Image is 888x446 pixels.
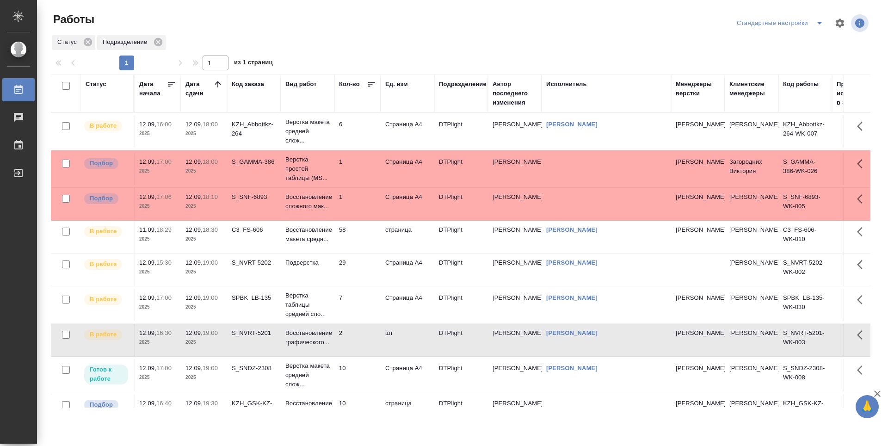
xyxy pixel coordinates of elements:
[185,121,203,128] p: 12.09,
[334,188,381,220] td: 1
[434,115,488,148] td: DTPlight
[725,324,778,356] td: [PERSON_NAME]
[334,115,381,148] td: 6
[381,394,434,427] td: страница
[851,254,874,276] button: Здесь прячутся важные кнопки
[139,193,156,200] p: 12.09,
[185,294,203,301] p: 12.09,
[778,188,832,220] td: S_SNF-6893-WK-005
[285,225,330,244] p: Восстановление макета средн...
[676,157,720,167] p: [PERSON_NAME]
[381,254,434,286] td: Страница А4
[385,80,408,89] div: Ед. изм
[778,254,832,286] td: S_NVRT-5202-WK-002
[203,365,218,372] p: 19:00
[434,188,488,220] td: DTPlight
[334,221,381,253] td: 58
[139,338,176,347] p: 2025
[488,289,542,321] td: [PERSON_NAME]
[334,289,381,321] td: 7
[725,188,778,220] td: [PERSON_NAME]
[837,80,878,107] div: Прогресс исполнителя в SC
[185,235,222,244] p: 2025
[156,121,172,128] p: 16:00
[232,157,276,167] div: S_GAMMA-386
[488,153,542,185] td: [PERSON_NAME]
[851,153,874,175] button: Здесь прячутся важные кнопки
[285,192,330,211] p: Восстановление сложного мак...
[851,188,874,210] button: Здесь прячутся важные кнопки
[676,120,720,129] p: [PERSON_NAME]
[778,289,832,321] td: SPBK_LB-135-WK-030
[778,359,832,391] td: S_SNDZ-2308-WK-008
[856,395,879,418] button: 🙏
[381,188,434,220] td: Страница А4
[546,121,598,128] a: [PERSON_NAME]
[334,324,381,356] td: 2
[676,80,720,98] div: Менеджеры верстки
[676,399,720,408] p: [PERSON_NAME]
[488,324,542,356] td: [PERSON_NAME]
[434,359,488,391] td: DTPlight
[156,329,172,336] p: 16:30
[57,37,80,47] p: Статус
[334,153,381,185] td: 1
[334,254,381,286] td: 29
[156,226,172,233] p: 18:29
[203,329,218,336] p: 19:00
[83,293,129,306] div: Исполнитель выполняет работу
[488,254,542,286] td: [PERSON_NAME]
[139,121,156,128] p: 12.09,
[232,225,276,235] div: C3_FS-606
[285,291,330,319] p: Верстка таблицы средней сло...
[676,364,720,373] p: [PERSON_NAME]
[851,324,874,346] button: Здесь прячутся важные кнопки
[851,289,874,311] button: Здесь прячутся важные кнопки
[434,394,488,427] td: DTPlight
[232,120,276,138] div: KZH_Abbottkz-264
[725,153,778,185] td: Загородних Виктория
[203,193,218,200] p: 18:10
[725,394,778,427] td: [PERSON_NAME]
[339,80,360,89] div: Кол-во
[139,80,167,98] div: Дата начала
[334,359,381,391] td: 10
[139,329,156,336] p: 12.09,
[185,365,203,372] p: 12.09,
[90,295,117,304] p: В работе
[434,289,488,321] td: DTPlight
[203,121,218,128] p: 18:00
[203,158,218,165] p: 18:00
[285,361,330,389] p: Верстка макета средней слож...
[139,202,176,211] p: 2025
[546,329,598,336] a: [PERSON_NAME]
[83,258,129,271] div: Исполнитель выполняет работу
[185,158,203,165] p: 12.09,
[83,120,129,132] div: Исполнитель выполняет работу
[232,293,276,303] div: SPBK_LB-135
[285,399,330,417] p: Восстановление сложного мак...
[83,225,129,238] div: Исполнитель выполняет работу
[90,227,117,236] p: В работе
[285,258,330,267] p: Подверстка
[97,35,166,50] div: Подразделение
[139,235,176,244] p: 2025
[285,155,330,183] p: Верстка простой таблицы (MS...
[52,35,95,50] div: Статус
[851,221,874,243] button: Здесь прячутся важные кнопки
[285,80,317,89] div: Вид работ
[139,226,156,233] p: 11.09,
[156,158,172,165] p: 17:00
[203,294,218,301] p: 19:00
[90,260,117,269] p: В работе
[185,129,222,138] p: 2025
[234,57,273,70] span: из 1 страниц
[434,221,488,253] td: DTPlight
[725,254,778,286] td: [PERSON_NAME]
[434,324,488,356] td: DTPlight
[334,394,381,427] td: 10
[90,194,113,203] p: Подбор
[546,259,598,266] a: [PERSON_NAME]
[488,221,542,253] td: [PERSON_NAME]
[488,359,542,391] td: [PERSON_NAME]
